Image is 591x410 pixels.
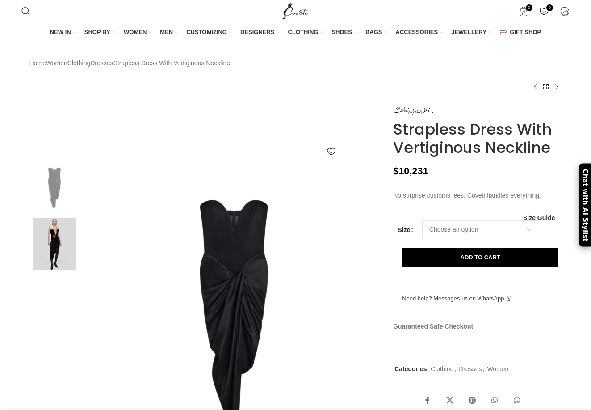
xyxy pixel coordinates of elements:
a: SHOP BY [84,23,115,42]
span: 0 [546,4,553,11]
a: Previous product [530,81,541,92]
span: ACCESSORIES [396,28,438,36]
img: guaranteed-safe-checkout-bordered.j [393,336,548,348]
img: Schiaparelli designer [27,331,82,384]
a: Dresses [90,58,113,68]
img: Schiaparelli [393,107,433,115]
span: Strapless Dress With Vertiginous Neckline [113,58,230,68]
span: , [483,364,485,374]
a: WOMEN [124,23,151,42]
a: Next product [551,81,562,92]
a: CUSTOMIZING [186,23,231,42]
a: GIFT SHOP [500,23,541,42]
img: Schiaparelli dress [27,218,82,271]
a: X social link [441,392,459,410]
span: CUSTOMIZING [186,28,227,36]
a: Search [17,2,35,20]
a: Clothing [67,58,90,68]
a: JEWELLERY [451,23,491,42]
span: $ [393,165,398,177]
strong: Guaranteed Safe Checkout [393,323,473,330]
a: 0 [535,2,553,20]
a: Clothing [431,365,453,372]
img: Schiaparelli gown [27,275,82,327]
a: Women [46,58,67,68]
nav: Breadcrumb [29,58,231,68]
h1: Strapless Dress With Vertiginous Neckline [393,120,562,157]
div: Main navigation [17,23,574,42]
a: Site logo [281,7,310,14]
span: DESIGNERS [240,28,275,36]
span: , [454,364,456,374]
a: CLOTHING [288,23,323,42]
span: CLOTHING [288,28,319,36]
img: GiftBag [500,30,507,35]
a: Dresses [459,365,482,372]
span: GIFT SHOP [510,28,541,36]
span: MEN [160,28,173,36]
a: Home [29,58,46,68]
span: 0 [526,4,532,11]
a: Pinterest social link [463,392,481,410]
button: Add to cart [402,248,558,267]
a: 0 [515,2,533,20]
span: WOMEN [124,28,147,36]
span: Categories: [394,365,429,372]
a: SHOES [331,23,356,42]
div: My Wishlist [535,2,553,20]
a: ACCESSORIES [396,23,443,42]
span: BAGS [365,28,382,36]
a: NEW IN [50,23,75,42]
span: JEWELLERY [451,28,486,36]
span: SHOP BY [84,28,110,36]
p: No surprise customs fees. Coveti handles everything. [393,190,562,200]
a: DESIGNERS [240,23,279,42]
a: BAGS [365,23,387,42]
a: Need help? Messages us on WhatsApp [393,289,520,308]
a: WhatsApp social link [486,392,503,410]
span: SHOES [331,28,352,36]
a: Women [487,365,508,372]
a: WhatsApp social link [508,392,526,410]
a: MEN [160,23,177,42]
label: Size [398,225,413,235]
a: Facebook social link [419,392,436,410]
bdi: 10,231 [393,165,428,177]
span: NEW IN [50,28,71,36]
